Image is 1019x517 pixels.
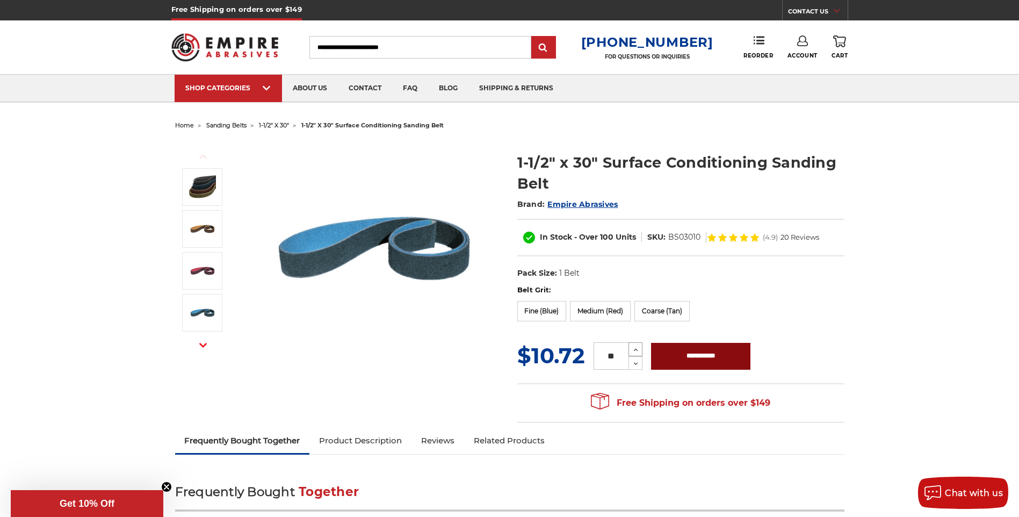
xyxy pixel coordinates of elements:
span: $10.72 [517,342,585,369]
dt: Pack Size: [517,268,557,279]
a: Reviews [411,429,464,453]
span: In Stock [540,232,572,242]
button: Chat with us [918,477,1008,509]
a: blog [428,75,468,102]
span: Frequently Bought [175,484,295,499]
a: Cart [832,35,848,59]
img: 1.5"x30" Surface Conditioning Sanding Belts [189,174,216,200]
a: home [175,121,194,129]
span: - Over [574,232,598,242]
span: Brand: [517,199,545,209]
button: Next [190,334,216,357]
span: (4.9) [763,234,778,241]
a: faq [392,75,428,102]
img: 1-1/2" x 30" Red Surface Conditioning Belt [189,257,216,284]
a: CONTACT US [788,5,848,20]
span: Reorder [743,52,773,59]
span: Get 10% Off [60,498,114,509]
a: Empire Abrasives [547,199,618,209]
a: about us [282,75,338,102]
img: Empire Abrasives [171,26,279,68]
dd: BS03010 [668,232,700,243]
span: 1-1/2" x 30" surface conditioning sanding belt [301,121,444,129]
div: SHOP CATEGORIES [185,84,271,92]
span: Cart [832,52,848,59]
dt: SKU: [647,232,666,243]
span: Account [787,52,818,59]
div: Get 10% OffClose teaser [11,490,163,517]
h1: 1-1/2" x 30" Surface Conditioning Sanding Belt [517,152,844,194]
button: Previous [190,145,216,168]
span: Free Shipping on orders over $149 [591,392,770,414]
dd: 1 Belt [559,268,580,279]
a: contact [338,75,392,102]
img: 1.5"x30" Surface Conditioning Sanding Belts [267,141,482,356]
a: 1-1/2" x 30" [259,121,289,129]
a: Related Products [464,429,554,453]
span: Chat with us [945,488,1003,498]
img: 1-1/2" x 30" Blue Surface Conditioning Belt [189,299,216,326]
span: Units [616,232,636,242]
a: Product Description [309,429,411,453]
p: FOR QUESTIONS OR INQUIRIES [581,53,713,60]
label: Belt Grit: [517,285,844,296]
input: Submit [533,37,554,59]
a: Reorder [743,35,773,59]
img: 1-1/2" x 30" Tan Surface Conditioning Belt [189,216,216,242]
a: sanding belts [206,121,247,129]
a: shipping & returns [468,75,564,102]
a: Frequently Bought Together [175,429,310,453]
span: 20 Reviews [780,234,819,241]
span: Together [299,484,359,499]
button: Close teaser [161,482,172,492]
a: [PHONE_NUMBER] [581,34,713,50]
span: 100 [600,232,613,242]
